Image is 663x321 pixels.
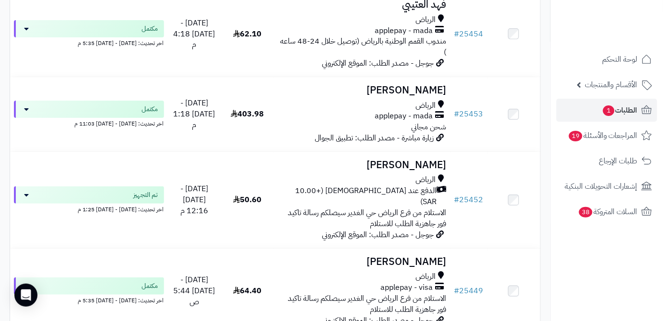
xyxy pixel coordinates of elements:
[142,104,158,114] span: مكتمل
[14,204,164,214] div: اخر تحديث: [DATE] - [DATE] 1:25 م
[454,194,484,206] a: #25452
[375,111,433,122] span: applepay - mada
[556,124,657,147] a: المراجعات والأسئلة19
[454,28,484,40] a: #25454
[278,160,447,171] h3: [PERSON_NAME]
[375,25,433,36] span: applepay - mada
[602,53,638,66] span: لوحة التحكم
[278,85,447,96] h3: [PERSON_NAME]
[569,131,582,141] span: 19
[142,281,158,291] span: مكتمل
[412,121,447,133] span: شحن مجاني
[233,28,261,40] span: 62.10
[173,17,215,51] span: [DATE] - [DATE] 4:18 م
[602,103,638,117] span: الطلبات
[173,274,215,308] span: [DATE] - [DATE] 5:44 ص
[173,97,215,131] span: [DATE] - [DATE] 1:18 م
[233,285,261,297] span: 64.40
[579,207,592,218] span: 38
[578,205,638,218] span: السلات المتروكة
[322,57,434,69] span: جوجل - مصدر الطلب: الموقع الإلكتروني
[14,37,164,47] div: اخر تحديث: [DATE] - [DATE] 5:35 م
[14,295,164,305] div: اخر تحديث: [DATE] - [DATE] 5:35 م
[416,271,436,282] span: الرياض
[454,108,484,120] a: #25453
[278,185,437,207] span: الدفع عند [DEMOGRAPHIC_DATA] (+10.00 SAR)
[416,100,436,111] span: الرياض
[288,293,447,315] span: الاستلام من فرع الرياض حي الغدير سيصلكم رسالة تاكيد فور جاهزية الطلب للاستلام
[598,7,654,27] img: logo-2.png
[278,256,447,267] h3: [PERSON_NAME]
[134,190,158,200] span: تم التجهيز
[556,99,657,122] a: الطلبات1
[416,174,436,185] span: الرياض
[556,200,657,223] a: السلات المتروكة38
[603,105,615,116] span: 1
[585,78,638,92] span: الأقسام والمنتجات
[381,282,433,293] span: applepay - visa
[454,108,460,120] span: #
[281,35,447,58] span: مندوب القمم الوطنية بالرياض (توصيل خلال 24-48 ساعه )
[454,28,460,40] span: #
[142,24,158,34] span: مكتمل
[568,129,638,142] span: المراجعات والأسئلة
[556,149,657,172] a: طلبات الإرجاع
[565,180,638,193] span: إشعارات التحويلات البنكية
[454,194,460,206] span: #
[14,284,37,307] div: Open Intercom Messenger
[315,132,434,144] span: زيارة مباشرة - مصدر الطلب: تطبيق الجوال
[454,285,484,297] a: #25449
[180,183,208,217] span: [DATE] - [DATE] 12:16 م
[599,154,638,168] span: طلبات الإرجاع
[556,48,657,71] a: لوحة التحكم
[233,194,261,206] span: 50.60
[322,229,434,241] span: جوجل - مصدر الطلب: الموقع الإلكتروني
[416,14,436,25] span: الرياض
[231,108,264,120] span: 403.98
[454,285,460,297] span: #
[556,175,657,198] a: إشعارات التحويلات البنكية
[288,207,447,229] span: الاستلام من فرع الرياض حي الغدير سيصلكم رسالة تاكيد فور جاهزية الطلب للاستلام
[14,118,164,128] div: اخر تحديث: [DATE] - [DATE] 11:03 م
